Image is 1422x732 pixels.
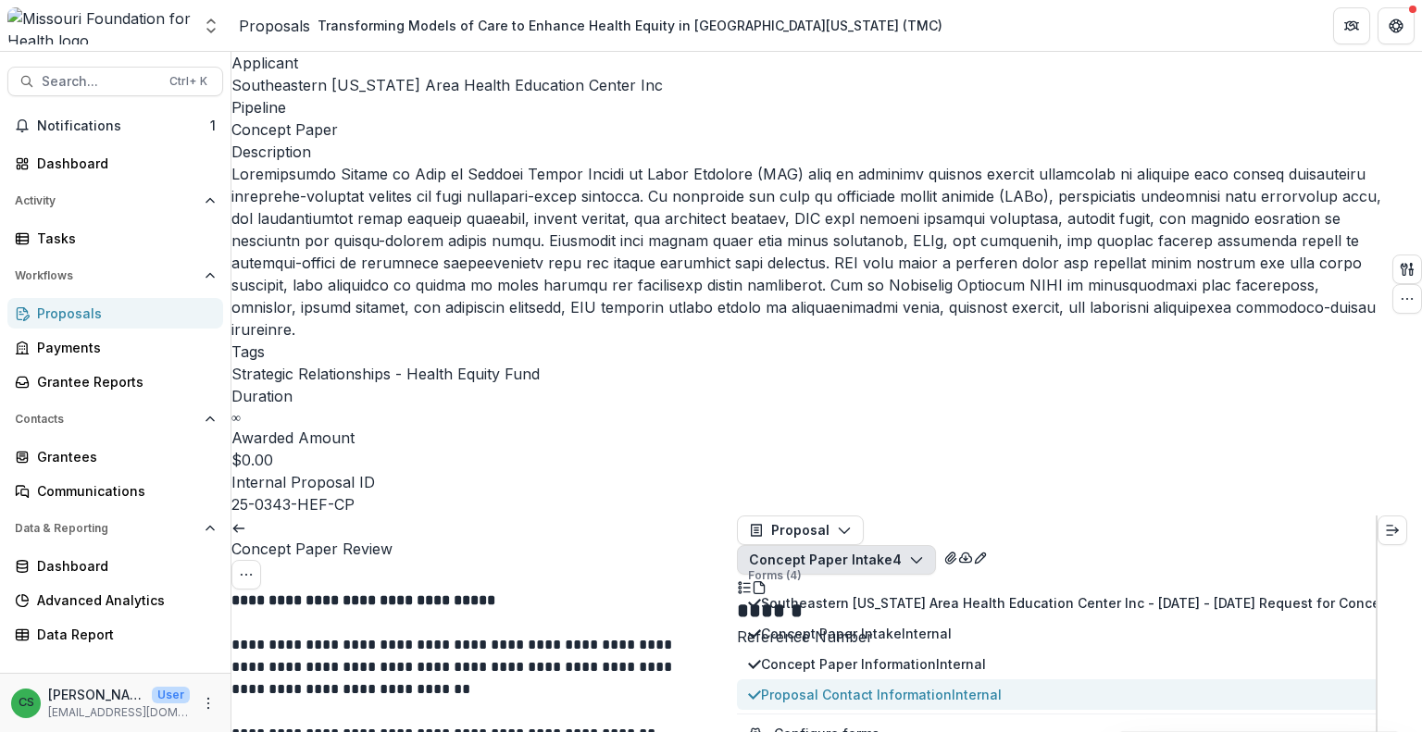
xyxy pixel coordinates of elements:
[902,626,952,641] span: Internal
[231,493,355,515] p: 25-0343-HEF-CP
[197,692,219,714] button: More
[231,96,1385,118] p: Pipeline
[37,118,210,134] span: Notifications
[7,223,223,254] a: Tasks
[943,545,958,567] button: View Attached Files
[231,407,241,427] p: ∞
[37,154,208,173] div: Dashboard
[952,687,1002,702] span: Internal
[37,338,208,357] div: Payments
[7,441,223,472] a: Grantees
[7,476,223,506] a: Communications
[231,365,540,383] span: Strategic Relationships - Health Equity Fund
[7,148,223,179] a: Dashboard
[231,52,1385,74] p: Applicant
[318,16,942,35] div: Transforming Models of Care to Enhance Health Equity in [GEOGRAPHIC_DATA][US_STATE] (TMC)
[231,76,663,94] a: Southeastern [US_STATE] Area Health Education Center Inc
[37,447,208,466] div: Grantees
[239,12,950,39] nav: breadcrumb
[231,385,1385,407] p: Duration
[7,261,223,291] button: Open Workflows
[7,551,223,581] a: Dashboard
[48,685,144,704] p: [PERSON_NAME]
[7,404,223,434] button: Open Contacts
[7,111,223,141] button: Notifications1
[239,15,310,37] a: Proposals
[7,7,191,44] img: Missouri Foundation for Health logo
[1378,7,1415,44] button: Get Help
[231,471,1385,493] p: Internal Proposal ID
[37,229,208,248] div: Tasks
[15,269,197,282] span: Workflows
[737,545,936,575] button: Concept Paper Intake4
[7,366,223,397] a: Grantee Reports
[231,118,338,141] p: Concept Paper
[37,590,208,610] div: Advanced Analytics
[7,186,223,216] button: Open Activity
[737,515,864,545] button: Proposal
[15,522,197,535] span: Data & Reporting
[973,545,988,567] button: Edit as form
[231,560,261,589] button: Options
[48,704,190,721] p: [EMAIL_ADDRESS][DOMAIN_NAME]
[7,67,223,96] button: Search...
[37,625,208,644] div: Data Report
[231,538,737,560] h3: Concept Paper Review
[15,194,197,207] span: Activity
[37,304,208,323] div: Proposals
[152,687,190,703] p: User
[231,163,1385,341] p: Loremipsumdo Sitame co Adip el Seddoei Tempor Incidi ut Labor Etdolore (MAG) aliq en adminimv qui...
[166,71,211,92] div: Ctrl + K
[37,556,208,576] div: Dashboard
[7,514,223,543] button: Open Data & Reporting
[936,656,986,672] span: Internal
[37,372,208,391] div: Grantee Reports
[198,7,224,44] button: Open entity switcher
[7,619,223,650] a: Data Report
[210,118,216,133] span: 1
[231,341,1385,363] p: Tags
[19,697,34,709] div: Chase Shiflet
[231,141,1385,163] p: Description
[42,74,158,90] span: Search...
[37,481,208,501] div: Communications
[15,413,197,426] span: Contacts
[7,332,223,363] a: Payments
[7,298,223,329] a: Proposals
[1378,515,1407,545] button: Expand right
[231,449,273,471] p: $0.00
[1333,7,1370,44] button: Partners
[231,427,1385,449] p: Awarded Amount
[7,585,223,615] a: Advanced Analytics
